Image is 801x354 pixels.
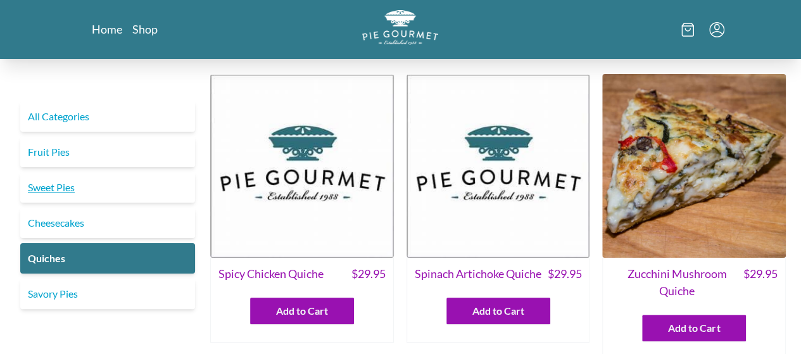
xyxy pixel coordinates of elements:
button: Add to Cart [642,315,746,341]
button: Add to Cart [446,298,550,324]
span: $ 29.95 [547,265,581,282]
span: Add to Cart [472,303,524,319]
span: Spinach Artichoke Quiche [415,265,541,282]
img: Spinach Artichoke Quiche [407,74,590,258]
img: Spicy Chicken Quiche [210,74,394,258]
a: Sweet Pies [20,172,195,203]
button: Add to Cart [250,298,354,324]
span: Zucchini Mushroom Quiche [610,265,743,300]
a: Savory Pies [20,279,195,309]
a: Cheesecakes [20,208,195,238]
a: Fruit Pies [20,137,195,167]
a: Home [92,22,122,37]
span: $ 29.95 [351,265,386,282]
span: Add to Cart [668,320,720,336]
img: Zucchini Mushroom Quiche [602,74,786,258]
img: logo [362,10,438,45]
a: All Categories [20,101,195,132]
a: Logo [362,10,438,49]
span: $ 29.95 [743,265,778,300]
a: Quiches [20,243,195,274]
a: Shop [132,22,158,37]
span: Add to Cart [276,303,328,319]
button: Menu [709,22,724,37]
span: Spicy Chicken Quiche [218,265,324,282]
